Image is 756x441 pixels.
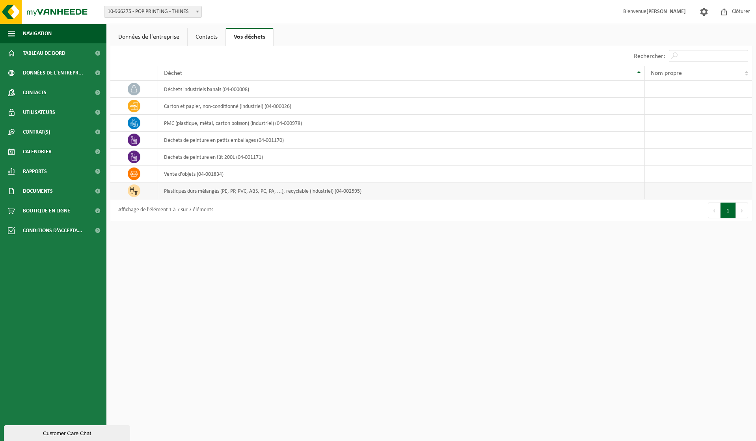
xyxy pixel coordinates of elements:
[110,28,187,46] a: Données de l'entreprise
[158,132,645,149] td: déchets de peinture en petits emballages (04-001170)
[23,43,65,63] span: Tableau de bord
[23,142,52,162] span: Calendrier
[158,149,645,166] td: déchets de peinture en fût 200L (04-001171)
[23,201,70,221] span: Boutique en ligne
[646,9,686,15] strong: [PERSON_NAME]
[651,70,682,76] span: Nom propre
[114,203,213,218] div: Affichage de l'élément 1 à 7 sur 7 éléments
[721,203,736,218] button: 1
[226,28,273,46] a: Vos déchets
[4,424,132,441] iframe: chat widget
[158,81,645,98] td: déchets industriels banals (04-000008)
[188,28,225,46] a: Contacts
[23,181,53,201] span: Documents
[104,6,202,18] span: 10-966275 - POP PRINTING - THINES
[736,203,748,218] button: Next
[158,182,645,199] td: plastiques durs mélangés (PE, PP, PVC, ABS, PC, PA, ...), recyclable (industriel) (04-002595)
[23,122,50,142] span: Contrat(s)
[23,102,55,122] span: Utilisateurs
[158,115,645,132] td: PMC (plastique, métal, carton boisson) (industriel) (04-000978)
[23,24,52,43] span: Navigation
[23,63,83,83] span: Données de l'entrepr...
[158,98,645,115] td: carton et papier, non-conditionné (industriel) (04-000026)
[23,83,47,102] span: Contacts
[104,6,201,17] span: 10-966275 - POP PRINTING - THINES
[158,166,645,182] td: vente d'objets (04-001834)
[23,221,82,240] span: Conditions d'accepta...
[23,162,47,181] span: Rapports
[708,203,721,218] button: Previous
[634,53,665,60] label: Rechercher:
[164,70,182,76] span: Déchet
